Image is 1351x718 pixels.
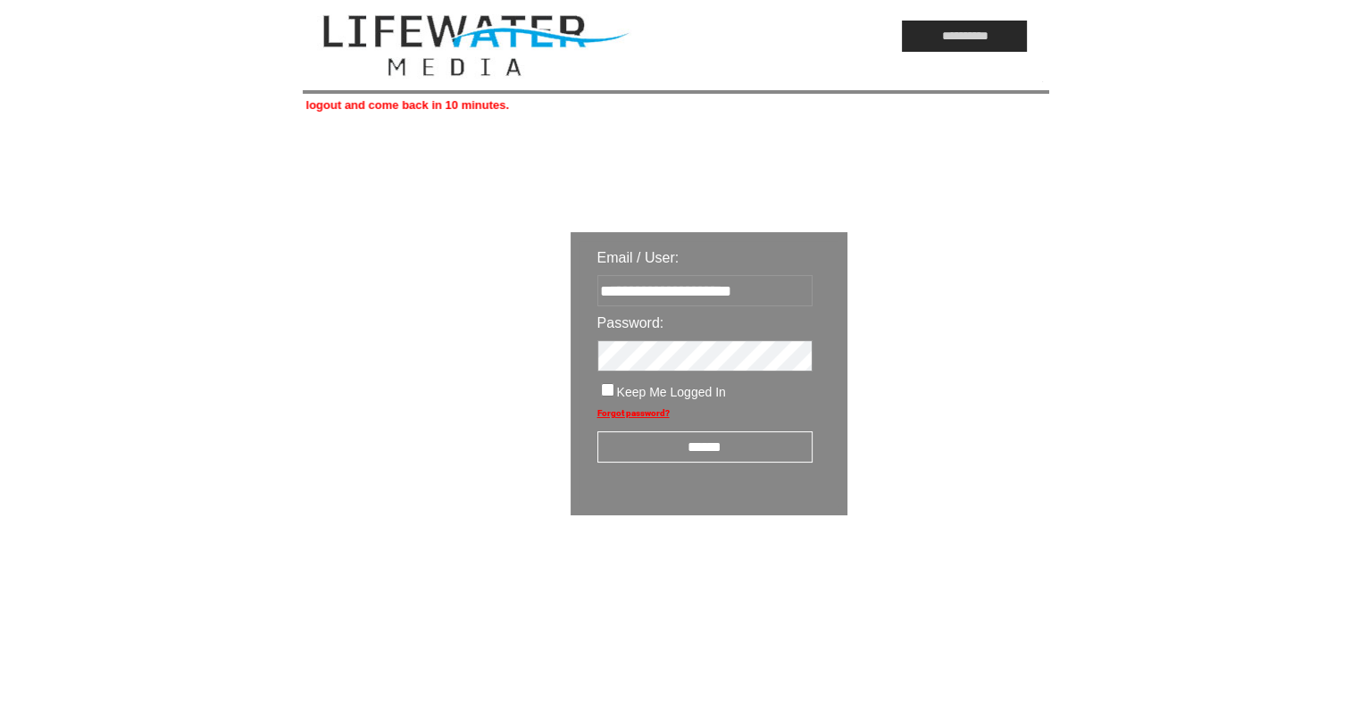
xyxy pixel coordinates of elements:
span: Email / User: [597,250,680,265]
marquee: Maintenance Alert: The server will be restarted shortly due to a software upgrade. Please save yo... [303,98,1049,112]
img: transparent.png [899,560,988,582]
a: Forgot password? [597,408,670,418]
span: Password: [597,315,664,330]
span: Keep Me Logged In [617,385,726,399]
